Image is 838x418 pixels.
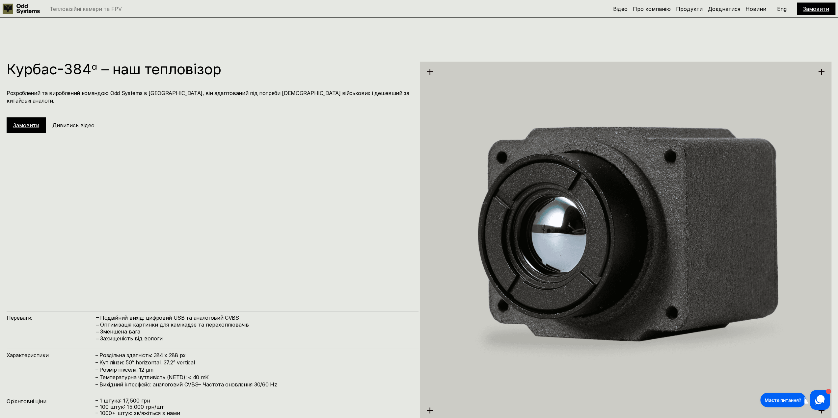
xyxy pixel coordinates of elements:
h4: Розроблений та вироблений командою Odd Systems в [GEOGRAPHIC_DATA], він адаптований під потреби [... [7,89,412,104]
p: Зменшена вага [100,329,412,335]
h4: – [96,335,99,342]
a: Продукти [676,6,703,12]
h4: Орієнтовні ціни [7,398,95,405]
h5: Дивитись відео [52,122,95,129]
p: – ⁠1000+ штук: звʼяжіться з нами [95,410,412,416]
h4: – [96,321,99,328]
a: Новини [745,6,766,12]
a: Замовити [803,6,829,12]
h4: – Роздільна здатність: 384 x 288 px – Кут лінзи: 50° horizontal, 37.2° vertical – Розмір пікселя:... [95,352,412,388]
p: – 1 штука: 17,500 грн [95,398,412,404]
a: Замовити [13,122,39,129]
h4: Переваги: [7,314,95,321]
h4: Характеристики [7,352,95,359]
p: Eng [777,6,787,12]
a: Відео [613,6,628,12]
h4: Подвійний вихід: цифровий USB та аналоговий CVBS [100,314,412,321]
h4: – [96,314,99,321]
p: – 100 штук: 15,000 грн/шт [95,404,412,410]
h4: – [96,328,99,335]
a: Доєднатися [708,6,740,12]
a: Про компанію [633,6,671,12]
p: Оптимізація картинки для камікадзе та перехоплювачів [100,322,412,328]
iframe: HelpCrunch [759,388,831,411]
p: Тепловізійні камери та FPV [50,6,122,12]
h1: Курбас-384ᵅ – наш тепловізор [7,62,412,76]
p: Захищеність від вологи [100,335,412,342]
